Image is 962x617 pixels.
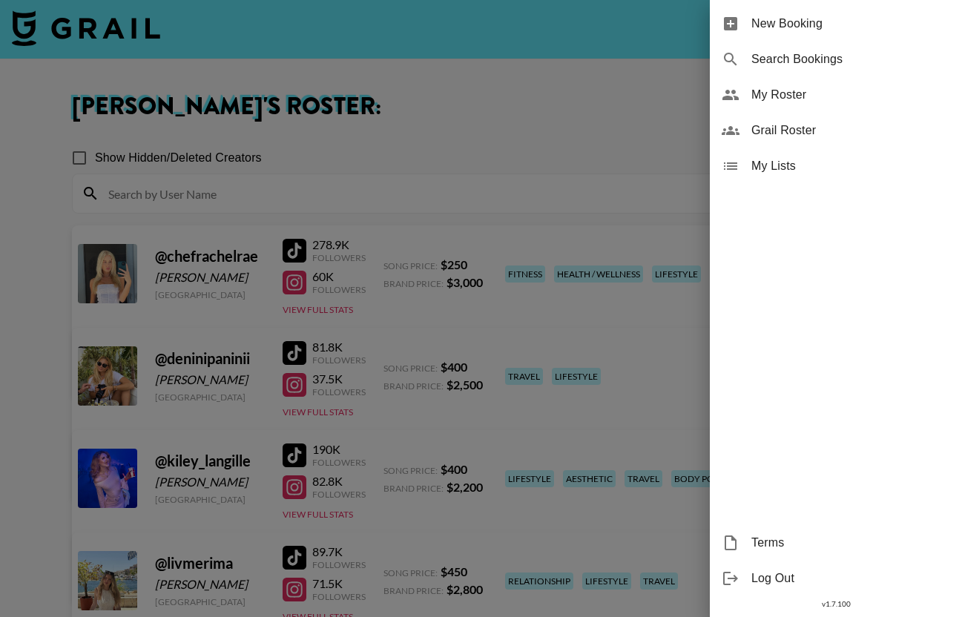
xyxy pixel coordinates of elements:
div: Terms [710,525,962,561]
span: My Lists [751,157,950,175]
span: Grail Roster [751,122,950,139]
span: Log Out [751,570,950,587]
span: Search Bookings [751,50,950,68]
span: New Booking [751,15,950,33]
div: New Booking [710,6,962,42]
div: Log Out [710,561,962,596]
div: Grail Roster [710,113,962,148]
span: My Roster [751,86,950,104]
div: v 1.7.100 [710,596,962,612]
div: My Roster [710,77,962,113]
span: Terms [751,534,950,552]
div: Search Bookings [710,42,962,77]
div: My Lists [710,148,962,184]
